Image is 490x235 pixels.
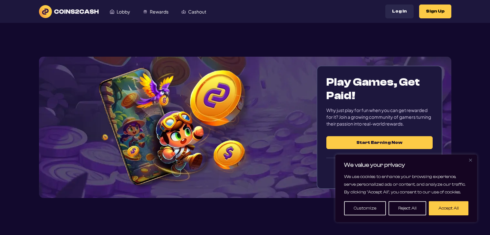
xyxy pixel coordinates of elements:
iframe: Sign in with Google Button [323,166,436,180]
p: We value your privacy [344,161,468,169]
img: Rewards [143,9,148,14]
img: Lobby [110,9,114,14]
label: or [326,149,432,166]
button: Log In [385,5,414,18]
a: Rewards [137,5,175,18]
button: Start Earning Now [326,136,432,149]
span: Lobby [117,9,130,14]
h1: Play Games, Get Paid! [326,75,432,102]
div: Why just play for fun when you can get rewarded for it? Join a growing community of gamers turnin... [326,107,432,127]
img: logo text [39,5,99,18]
button: Close [466,156,474,164]
img: Close [469,159,472,162]
div: We value your privacy [335,155,477,222]
button: Accept All [429,201,468,215]
button: Sign Up [419,5,451,18]
button: Customize [344,201,386,215]
span: Rewards [150,9,168,14]
button: Reject All [389,201,426,215]
a: Cashout [175,5,213,18]
p: We use cookies to enhance your browsing experience, serve personalized ads or content, and analyz... [344,173,468,196]
span: Cashout [188,9,206,14]
img: Cashout [181,9,186,14]
a: Lobby [103,5,137,18]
